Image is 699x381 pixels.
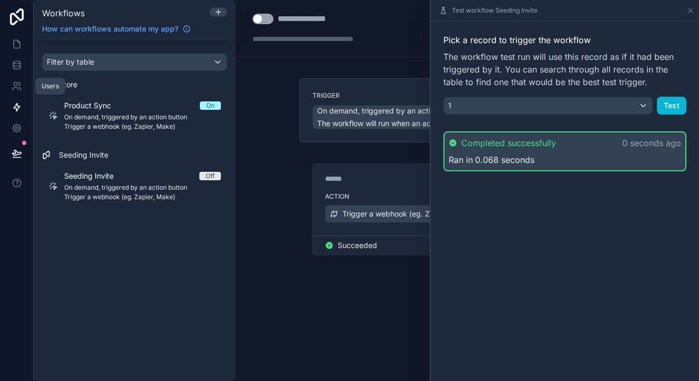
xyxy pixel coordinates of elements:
span: Product Sync [64,100,124,111]
div: scrollable content [34,40,236,381]
span: Trigger a webhook (eg. Zapier, Make) [64,193,221,201]
a: Seeding InviteOffOn demand, triggered by an action buttonTrigger a webhook (eg. Zapier, Make) [42,164,227,208]
span: Pick a record to trigger the workflow [443,34,686,46]
span: Trigger a webhook (eg. Zapier, Make) [64,122,221,131]
button: Test [657,97,686,115]
span: Workflows [42,8,85,18]
span: Ran in [449,153,473,166]
label: Action [325,192,610,201]
span: Store [59,79,77,90]
span: Trigger a webhook (eg. Zapier, Make) [342,209,473,219]
span: How can workflows automate my app? [42,24,178,34]
a: How can workflows automate my app? [38,24,195,34]
button: Filter by table [42,53,227,71]
span: On demand, triggered by an action button [64,113,221,121]
span: Seeding Invite [59,150,108,160]
span: Test workflow Seeding Invite [452,6,538,15]
span: Completed successfully [461,137,556,149]
span: The workflow will run when an action button is pressed [317,119,505,128]
p: 0 seconds ago [622,137,681,149]
span: Succeeded [338,240,377,251]
div: On [206,101,215,110]
span: On demand, triggered by an action button [64,183,221,192]
div: Off [206,172,215,180]
button: Trigger a webhook (eg. Zapier, Make) [325,205,610,223]
span: 0.068 seconds [475,153,534,166]
span: On demand, triggered by an action button [317,106,463,116]
label: Trigger [312,91,623,100]
div: Users [42,82,59,90]
span: 1 [448,100,451,111]
button: 1 [443,97,653,115]
span: Seeding Invite [64,171,126,181]
a: Product SyncOnOn demand, triggered by an action buttonTrigger a webhook (eg. Zapier, Make) [42,94,227,137]
span: Filter by table [47,57,94,66]
span: The workflow test run will use this record as if it had been triggered by it. You can search thro... [443,50,686,88]
button: On demand, triggered by an action buttonThe workflow will run when an action button is pressed [312,105,623,129]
